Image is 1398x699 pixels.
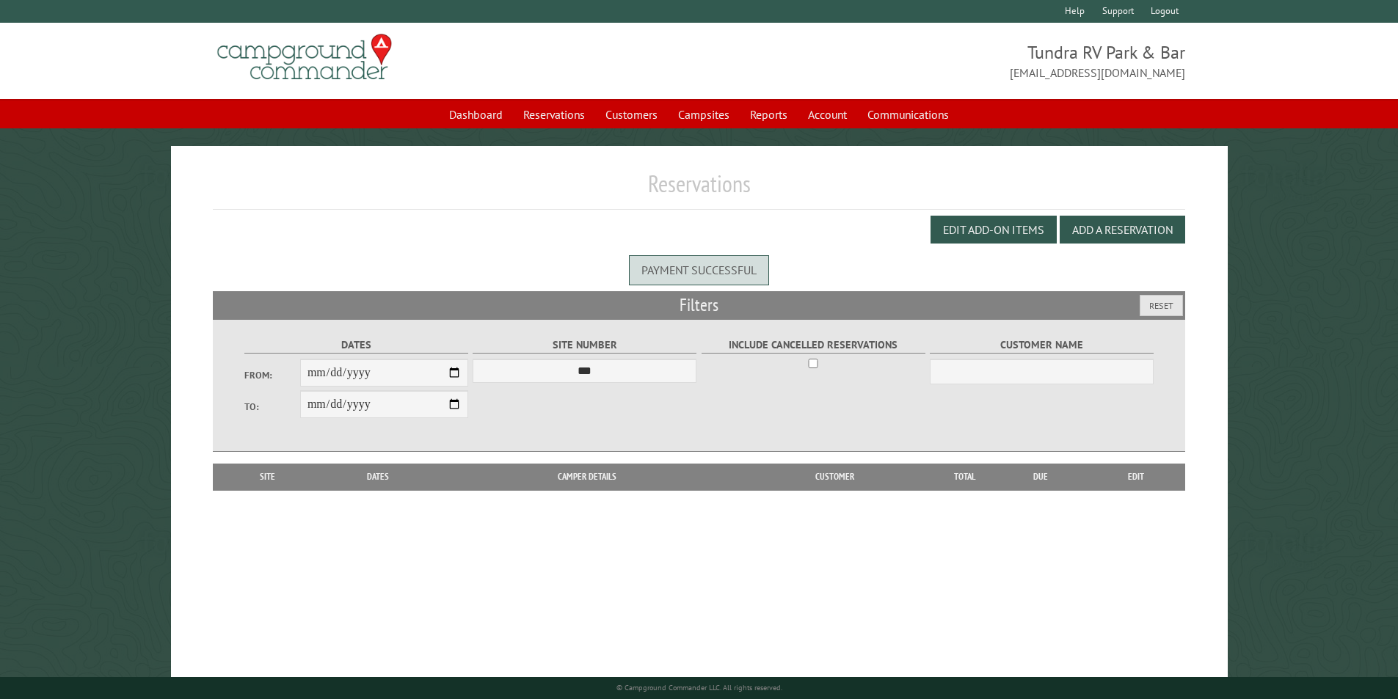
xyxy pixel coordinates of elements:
button: Edit Add-on Items [931,216,1057,244]
h2: Filters [213,291,1186,319]
a: Campsites [669,100,738,128]
label: Include Cancelled Reservations [702,337,925,354]
a: Reports [741,100,796,128]
a: Dashboard [440,100,511,128]
button: Reset [1140,295,1183,316]
div: Payment successful [629,255,769,285]
a: Reservations [514,100,594,128]
th: Edit [1087,464,1186,490]
span: Tundra RV Park & Bar [EMAIL_ADDRESS][DOMAIN_NAME] [699,40,1186,81]
a: Customers [597,100,666,128]
a: Communications [859,100,958,128]
label: Dates [244,337,468,354]
label: To: [244,400,300,414]
th: Customer [733,464,936,490]
button: Add a Reservation [1060,216,1185,244]
label: From: [244,368,300,382]
th: Due [994,464,1087,490]
small: © Campground Commander LLC. All rights reserved. [616,683,782,692]
img: Campground Commander [213,29,396,86]
th: Camper Details [441,464,733,490]
label: Site Number [473,337,696,354]
th: Site [220,464,316,490]
label: Customer Name [930,337,1154,354]
a: Account [799,100,856,128]
th: Dates [316,464,441,490]
h1: Reservations [213,169,1186,210]
th: Total [936,464,994,490]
